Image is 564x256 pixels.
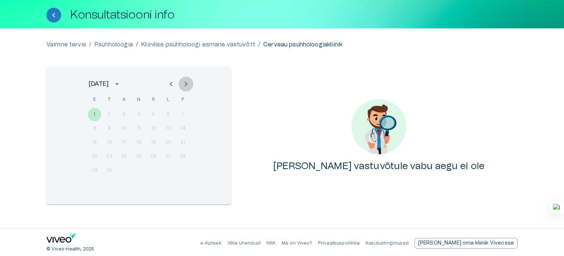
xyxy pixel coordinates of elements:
h1: Konsultatsiooni info [70,8,175,21]
a: Psühholoogia [94,40,133,49]
span: neljapäev [132,92,145,107]
p: / [258,40,260,49]
a: Privaatsuspoliitika [318,241,360,245]
span: reede [147,92,160,107]
p: / [136,40,138,49]
p: [PERSON_NAME] oma kliinik Viveosse [418,239,514,247]
button: Previous month [164,77,179,91]
img: No content [351,99,406,154]
p: Cerveau psühholoogiakliinik [263,40,342,49]
a: Kliinilise psühholoogi esmane vastuvõtt [141,40,255,49]
div: [PERSON_NAME] oma kliinik Viveosse [415,238,518,249]
button: Tagasi [46,8,61,22]
a: Kasutustingimused [366,241,409,245]
span: pühapäev [176,92,190,107]
p: / [89,40,91,49]
p: © Viveo Health, 2025 [46,246,94,252]
a: Vaimne tervis [46,40,86,49]
a: Navigate to home page [46,233,76,245]
a: Send email to partnership request to viveo [415,238,518,249]
span: kolmapäev [117,92,131,107]
h4: [PERSON_NAME] vastuvõtule vabu aegu ei ole [273,160,485,172]
span: laupäev [162,92,175,107]
span: teisipäev [103,92,116,107]
button: calendar view is open, switch to year view [111,78,123,90]
p: Mis on Viveo? [282,240,312,246]
button: Next month [179,77,193,91]
p: Võta ühendust [228,240,261,246]
a: e-Apteek [200,241,221,245]
a: KKK [267,241,276,245]
span: esmaspäev [88,92,101,107]
div: [DATE] [89,80,109,88]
